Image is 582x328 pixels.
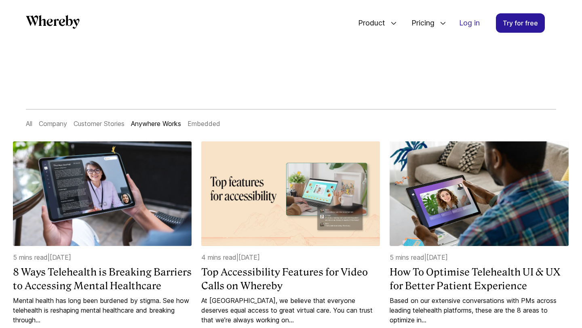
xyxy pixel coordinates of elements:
a: Whereby [26,15,80,32]
p: 5 mins read | [DATE] [13,252,192,262]
a: Try for free [496,13,545,33]
a: Anywhere Works [131,120,181,128]
p: 4 mins read | [DATE] [201,252,380,262]
svg: Whereby [26,15,80,29]
a: Log in [453,14,486,32]
a: All [26,120,32,128]
a: 8 Ways Telehealth is Breaking Barriers to Accessing Mental Healthcare [13,265,192,292]
a: At [GEOGRAPHIC_DATA], we believe that everyone deserves equal access to great virtual care. You c... [201,296,380,325]
span: Pricing [403,10,436,36]
a: How To Optimise Telehealth UI & UX for Better Patient Experience [390,265,568,292]
a: Company [39,120,67,128]
a: Based on our extensive conversations with PMs across leading telehealth platforms, these are the ... [390,296,568,325]
a: Customer Stories [74,120,124,128]
a: Mental health has long been burdened by stigma. See how telehealth is reshaping mental healthcare... [13,296,192,325]
span: Product [350,10,387,36]
a: Top Accessibility Features for Video Calls on Whereby [201,265,380,292]
p: 5 mins read | [DATE] [390,252,568,262]
a: Embedded [188,120,220,128]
